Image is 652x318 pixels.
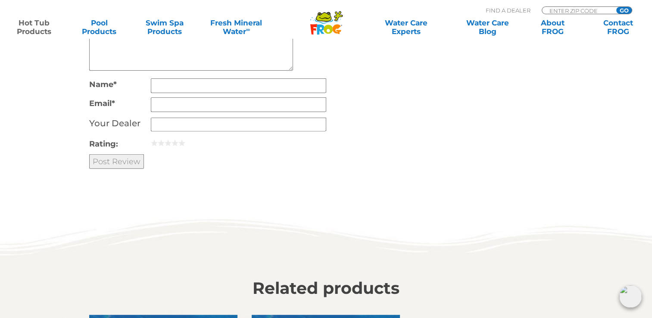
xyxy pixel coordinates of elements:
[89,279,563,298] h2: Related products
[89,78,151,90] label: Name
[549,7,607,14] input: Zip Code Form
[151,140,158,147] a: 1
[462,19,513,36] a: Water CareBlog
[89,97,151,109] label: Email
[89,154,144,169] input: Post Review
[9,19,59,36] a: Hot TubProducts
[246,26,250,33] sup: ∞
[158,140,165,147] a: 2
[172,140,178,147] a: 4
[365,19,447,36] a: Water CareExperts
[616,7,632,14] input: GO
[619,285,642,308] img: openIcon
[165,140,172,147] a: 3
[593,19,643,36] a: ContactFROG
[205,19,268,36] a: Fresh MineralWater∞
[178,140,185,147] a: 5
[527,19,578,36] a: AboutFROG
[74,19,125,36] a: PoolProducts
[139,19,190,36] a: Swim SpaProducts
[89,138,151,150] label: Rating:
[486,6,530,14] p: Find A Dealer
